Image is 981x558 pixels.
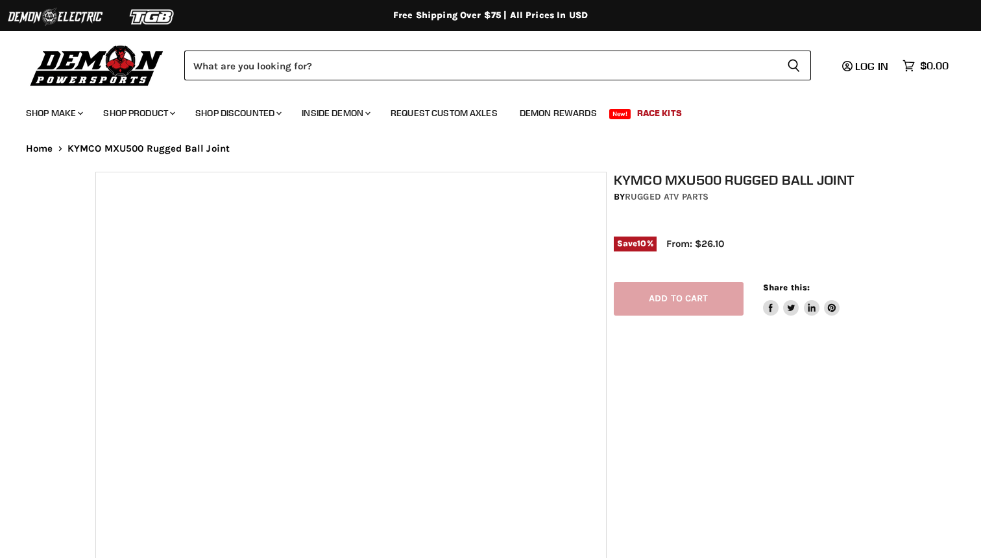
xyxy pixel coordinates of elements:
[93,100,183,126] a: Shop Product
[763,283,810,292] span: Share this:
[26,143,53,154] a: Home
[510,100,607,126] a: Demon Rewards
[855,60,888,73] span: Log in
[381,100,507,126] a: Request Custom Axles
[184,51,777,80] input: Search
[625,191,708,202] a: Rugged ATV Parts
[763,282,840,316] aside: Share this:
[609,109,631,119] span: New!
[184,51,811,80] form: Product
[6,5,104,29] img: Demon Electric Logo 2
[186,100,289,126] a: Shop Discounted
[614,237,657,251] span: Save %
[627,100,692,126] a: Race Kits
[26,42,168,88] img: Demon Powersports
[292,100,378,126] a: Inside Demon
[16,100,91,126] a: Shop Make
[614,190,893,204] div: by
[777,51,811,80] button: Search
[614,172,893,188] h1: KYMCO MXU500 Rugged Ball Joint
[836,60,896,72] a: Log in
[16,95,945,126] ul: Main menu
[104,5,201,29] img: TGB Logo 2
[637,238,646,248] span: 10
[67,143,230,154] span: KYMCO MXU500 Rugged Ball Joint
[920,60,949,72] span: $0.00
[666,238,724,250] span: From: $26.10
[896,56,955,75] a: $0.00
